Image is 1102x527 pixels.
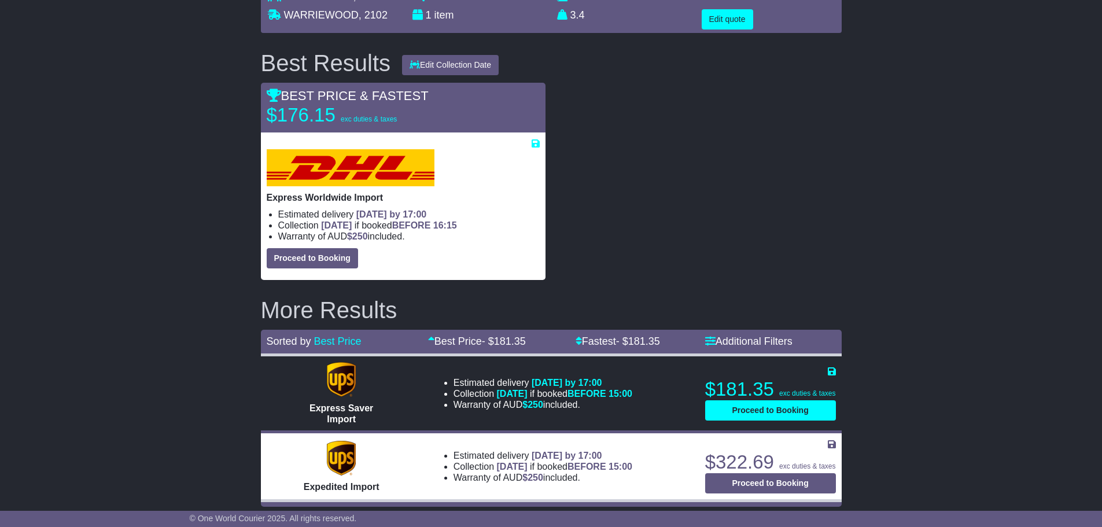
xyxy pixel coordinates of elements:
span: 250 [352,231,368,241]
span: item [434,9,454,21]
span: 16:15 [433,220,457,230]
span: if booked [321,220,456,230]
h2: More Results [261,297,842,323]
span: BEST PRICE & FASTEST [267,89,429,103]
img: UPS (new): Express Saver Import [327,362,356,397]
div: Best Results [255,50,397,76]
li: Collection [454,388,632,399]
button: Proceed to Booking [705,400,836,421]
span: if booked [497,389,632,399]
span: [DATE] [497,389,528,399]
span: - $ [616,336,660,347]
li: Warranty of AUD included. [454,399,632,410]
span: 1 [426,9,432,21]
button: Proceed to Booking [267,248,358,268]
span: BEFORE [567,462,606,471]
li: Collection [278,220,540,231]
img: UPS (new): Expedited Import [327,441,356,476]
a: Best Price [314,336,362,347]
p: $176.15 [267,104,411,127]
button: Proceed to Booking [705,473,836,493]
span: 250 [528,400,543,410]
span: [DATE] by 17:00 [532,378,602,388]
span: 181.35 [494,336,526,347]
span: © One World Courier 2025. All rights reserved. [190,514,357,523]
span: [DATE] [321,220,352,230]
span: Sorted by [267,336,311,347]
li: Estimated delivery [454,377,632,388]
span: , 2102 [359,9,388,21]
button: Edit quote [702,9,753,30]
span: exc duties & taxes [779,462,835,470]
span: $ [522,400,543,410]
span: 181.35 [628,336,660,347]
span: Express Saver Import [309,403,373,424]
span: [DATE] by 17:00 [356,209,427,219]
span: BEFORE [392,220,431,230]
span: exc duties & taxes [779,389,835,397]
a: Best Price- $181.35 [428,336,526,347]
li: Warranty of AUD included. [454,472,632,483]
a: Additional Filters [705,336,793,347]
p: $322.69 [705,451,836,474]
li: Estimated delivery [454,450,632,461]
span: [DATE] [497,462,528,471]
li: Warranty of AUD included. [278,231,540,242]
span: $ [347,231,368,241]
span: 15:00 [609,462,632,471]
span: exc duties & taxes [341,115,397,123]
li: Estimated delivery [278,209,540,220]
span: if booked [497,462,632,471]
span: 250 [528,473,543,482]
span: WARRIEWOOD [284,9,359,21]
span: 15:00 [609,389,632,399]
span: $ [522,473,543,482]
span: Expedited Import [304,482,379,492]
span: 3.4 [570,9,585,21]
li: Collection [454,461,632,472]
button: Edit Collection Date [402,55,499,75]
span: [DATE] by 17:00 [532,451,602,460]
span: - $ [482,336,526,347]
p: $181.35 [705,378,836,401]
p: Express Worldwide Import [267,192,540,203]
a: Fastest- $181.35 [576,336,660,347]
img: DHL: Express Worldwide Import [267,149,434,186]
span: BEFORE [567,389,606,399]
